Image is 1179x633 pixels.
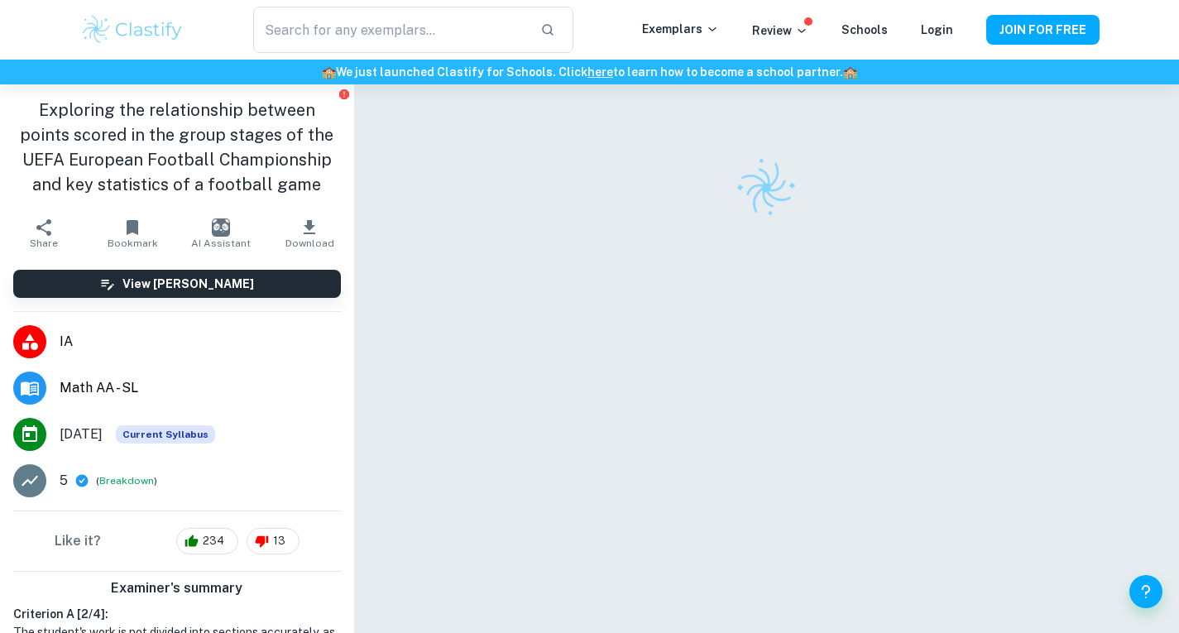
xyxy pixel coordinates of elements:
[122,275,254,293] h6: View [PERSON_NAME]
[60,471,68,491] p: 5
[841,23,888,36] a: Schools
[266,210,354,257] button: Download
[80,13,185,46] img: Clastify logo
[253,7,526,53] input: Search for any exemplars...
[191,237,251,249] span: AI Assistant
[60,378,341,398] span: Math AA - SL
[108,237,158,249] span: Bookmark
[176,528,238,554] div: 234
[285,237,334,249] span: Download
[194,533,233,549] span: 234
[13,270,341,298] button: View [PERSON_NAME]
[986,15,1100,45] button: JOIN FOR FREE
[99,473,154,488] button: Breakdown
[13,605,341,623] h6: Criterion A [ 2 / 4 ]:
[55,531,101,551] h6: Like it?
[60,424,103,444] span: [DATE]
[60,332,341,352] span: IA
[921,23,953,36] a: Login
[116,425,215,444] span: Current Syllabus
[322,65,336,79] span: 🏫
[752,22,808,40] p: Review
[642,20,719,38] p: Exemplars
[843,65,857,79] span: 🏫
[247,528,300,554] div: 13
[96,473,157,489] span: ( )
[587,65,613,79] a: here
[116,425,215,444] div: This exemplar is based on the current syllabus. Feel free to refer to it for inspiration/ideas wh...
[1129,575,1162,608] button: Help and Feedback
[264,533,295,549] span: 13
[13,98,341,197] h1: Exploring the relationship between points scored in the group stages of the UEFA European Footbal...
[726,147,807,228] img: Clastify logo
[338,88,351,100] button: Report issue
[3,63,1176,81] h6: We just launched Clastify for Schools. Click to learn how to become a school partner.
[30,237,58,249] span: Share
[177,210,266,257] button: AI Assistant
[89,210,177,257] button: Bookmark
[212,218,230,237] img: AI Assistant
[7,578,347,598] h6: Examiner's summary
